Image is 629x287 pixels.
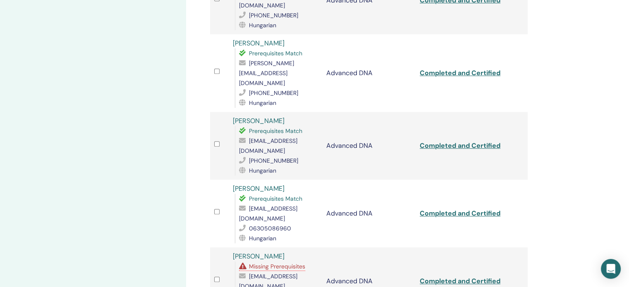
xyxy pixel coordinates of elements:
span: Hungarian [249,235,276,242]
a: [PERSON_NAME] [233,116,285,125]
a: Completed and Certified [420,141,500,150]
span: Hungarian [249,21,276,29]
span: Hungarian [249,167,276,174]
span: Hungarian [249,99,276,107]
a: [PERSON_NAME] [233,184,285,193]
a: Completed and Certified [420,209,500,218]
span: [PHONE_NUMBER] [249,12,298,19]
a: Completed and Certified [420,69,500,77]
span: [PHONE_NUMBER] [249,89,298,97]
span: [EMAIL_ADDRESS][DOMAIN_NAME] [239,137,297,154]
span: [PHONE_NUMBER] [249,157,298,164]
span: [EMAIL_ADDRESS][DOMAIN_NAME] [239,205,297,222]
span: Prerequisites Match [249,50,302,57]
a: Completed and Certified [420,277,500,285]
td: Advanced DNA [322,112,416,180]
td: Advanced DNA [322,34,416,112]
td: Advanced DNA [322,180,416,247]
span: 06305086960 [249,225,291,232]
span: Prerequisites Match [249,195,302,202]
span: Prerequisites Match [249,127,302,135]
span: [PERSON_NAME][EMAIL_ADDRESS][DOMAIN_NAME] [239,59,294,87]
a: [PERSON_NAME] [233,252,285,261]
span: Missing Prerequisites [249,263,305,270]
a: [PERSON_NAME] [233,39,285,47]
div: Open Intercom Messenger [601,259,621,279]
